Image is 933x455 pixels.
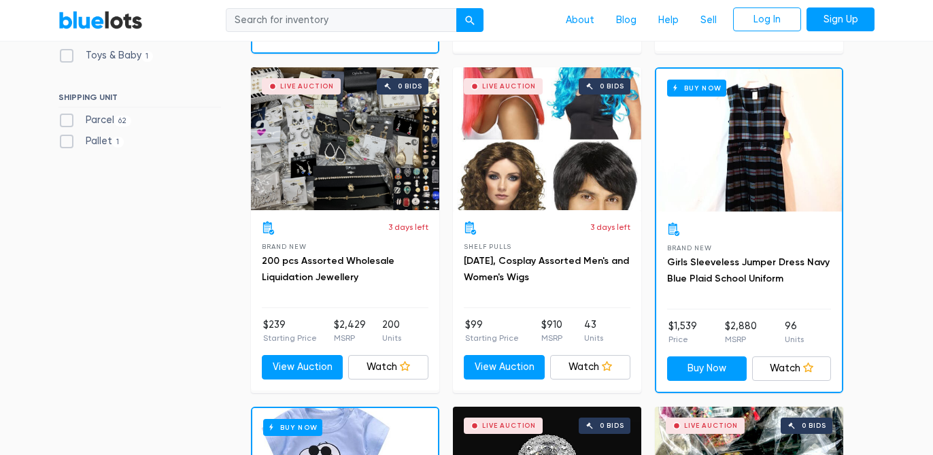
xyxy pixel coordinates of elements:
[263,318,317,345] li: $239
[58,134,124,149] label: Pallet
[807,7,875,32] a: Sign Up
[690,7,728,33] a: Sell
[785,333,804,346] p: Units
[725,319,757,346] li: $2,880
[382,318,401,345] li: 200
[58,10,143,30] a: BlueLots
[600,422,624,429] div: 0 bids
[112,137,124,148] span: 1
[280,83,334,90] div: Live Auction
[382,332,401,344] p: Units
[550,355,631,380] a: Watch
[482,422,536,429] div: Live Auction
[58,92,221,107] h6: SHIPPING UNIT
[465,332,519,344] p: Starting Price
[141,51,153,62] span: 1
[262,355,343,380] a: View Auction
[464,255,629,283] a: [DATE], Cosplay Assorted Men's and Women's Wigs
[802,422,826,429] div: 0 bids
[541,318,562,345] li: $910
[785,319,804,346] li: 96
[656,69,842,212] a: Buy Now
[464,355,545,380] a: View Auction
[725,333,757,346] p: MSRP
[388,221,428,233] p: 3 days left
[58,113,131,128] label: Parcel
[464,243,511,250] span: Shelf Pulls
[262,255,394,283] a: 200 pcs Assorted Wholesale Liquidation Jewellery
[605,7,647,33] a: Blog
[262,243,306,250] span: Brand New
[667,244,711,252] span: Brand New
[600,83,624,90] div: 0 bids
[453,67,641,210] a: Live Auction 0 bids
[584,332,603,344] p: Units
[647,7,690,33] a: Help
[733,7,801,32] a: Log In
[684,422,738,429] div: Live Auction
[398,83,422,90] div: 0 bids
[226,8,457,33] input: Search for inventory
[667,80,726,97] h6: Buy Now
[667,256,830,284] a: Girls Sleeveless Jumper Dress Navy Blue Plaid School Uniform
[348,355,429,380] a: Watch
[58,48,153,63] label: Toys & Baby
[465,318,519,345] li: $99
[482,83,536,90] div: Live Auction
[541,332,562,344] p: MSRP
[251,67,439,210] a: Live Auction 0 bids
[668,333,697,346] p: Price
[555,7,605,33] a: About
[334,332,366,344] p: MSRP
[334,318,366,345] li: $2,429
[114,116,131,127] span: 62
[667,356,747,381] a: Buy Now
[263,419,322,436] h6: Buy Now
[590,221,630,233] p: 3 days left
[263,332,317,344] p: Starting Price
[668,319,697,346] li: $1,539
[584,318,603,345] li: 43
[752,356,832,381] a: Watch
